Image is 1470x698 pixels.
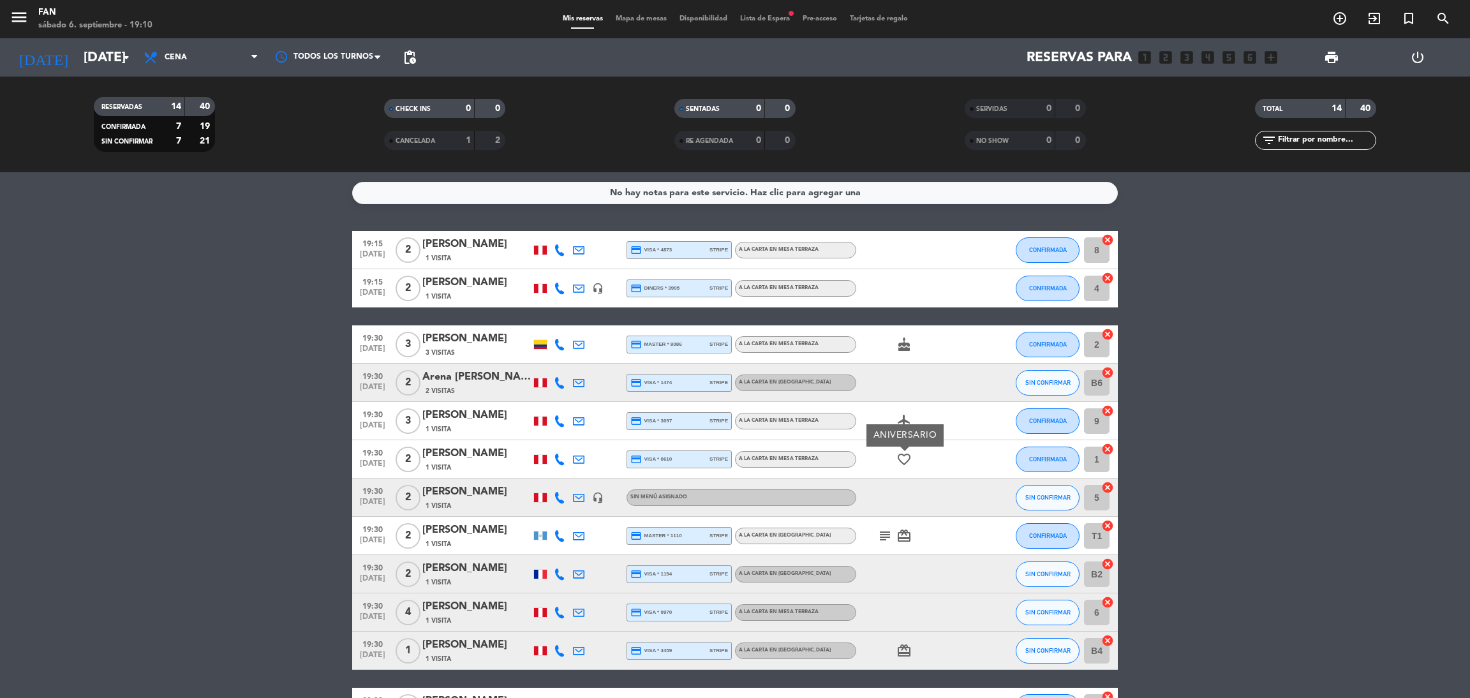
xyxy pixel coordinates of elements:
button: CONFIRMADA [1016,523,1080,549]
span: CONFIRMADA [1029,456,1067,463]
button: CONFIRMADA [1016,237,1080,263]
i: credit_card [630,415,642,427]
span: Tarjetas de regalo [843,15,914,22]
i: exit_to_app [1367,11,1382,26]
span: 19:30 [357,636,389,651]
span: stripe [709,246,728,254]
i: cancel [1101,481,1114,494]
strong: 0 [1075,104,1083,113]
i: card_giftcard [896,528,912,544]
input: Filtrar por nombre... [1277,133,1376,147]
i: cancel [1101,234,1114,246]
span: stripe [709,608,728,616]
i: cancel [1101,596,1114,609]
i: cancel [1101,366,1114,379]
button: CONFIRMADA [1016,408,1080,434]
span: A la carta en [GEOGRAPHIC_DATA] [739,380,831,385]
i: cancel [1101,328,1114,341]
i: arrow_drop_down [119,50,134,65]
span: stripe [709,284,728,292]
span: CONFIRMADA [1029,246,1067,253]
div: LOG OUT [1374,38,1460,77]
button: menu [10,8,29,31]
span: SIN CONFIRMAR [1025,609,1071,616]
span: 1 Visita [426,654,451,664]
button: CONFIRMADA [1016,447,1080,472]
span: master * 8086 [630,339,682,350]
strong: 19 [200,122,212,131]
strong: 0 [1046,104,1051,113]
button: CONFIRMADA [1016,332,1080,357]
i: credit_card [630,568,642,580]
span: 19:15 [357,235,389,250]
span: SIN CONFIRMAR [1025,647,1071,654]
span: 19:30 [357,445,389,459]
span: Lista de Espera [734,15,796,22]
span: 2 [396,276,420,301]
span: A la carta en Mesa Terraza [739,247,819,252]
span: 2 Visitas [426,386,455,396]
span: 1 Visita [426,463,451,473]
div: [PERSON_NAME] [422,330,531,347]
div: [PERSON_NAME] [422,274,531,291]
i: credit_card [630,377,642,389]
i: headset_mic [592,492,604,503]
span: 19:15 [357,274,389,288]
i: looks_5 [1221,49,1237,66]
strong: 7 [176,137,181,145]
i: credit_card [630,530,642,542]
span: [DATE] [357,498,389,512]
span: A la carta en [GEOGRAPHIC_DATA] [739,533,831,538]
span: 2 [396,523,420,549]
strong: 1 [466,136,471,145]
span: stripe [709,646,728,655]
span: visa * 1474 [630,377,672,389]
span: 19:30 [357,560,389,574]
strong: 21 [200,137,212,145]
strong: 0 [756,136,761,145]
strong: 0 [495,104,503,113]
strong: 0 [466,104,471,113]
i: card_giftcard [896,643,912,658]
span: fiber_manual_record [787,10,795,17]
i: looks_two [1157,49,1174,66]
span: SIN CONFIRMAR [1025,570,1071,577]
span: [DATE] [357,421,389,436]
span: NO SHOW [976,138,1009,144]
span: 3 Visitas [426,348,455,358]
strong: 0 [1075,136,1083,145]
div: [PERSON_NAME] [422,484,531,500]
i: turned_in_not [1401,11,1416,26]
span: stripe [709,417,728,425]
span: stripe [709,455,728,463]
span: visa * 4873 [630,244,672,256]
span: A la carta en Mesa Terraza [739,609,819,614]
span: 3 [396,408,420,434]
i: cancel [1101,443,1114,456]
strong: 0 [1046,136,1051,145]
button: CONFIRMADA [1016,276,1080,301]
span: CONFIRMADA [1029,417,1067,424]
div: Arena [PERSON_NAME] [422,369,531,385]
i: [DATE] [10,43,77,71]
span: 19:30 [357,598,389,613]
span: CHECK INS [396,106,431,112]
span: stripe [709,531,728,540]
span: [DATE] [357,250,389,265]
span: SIN CONFIRMAR [101,138,152,145]
span: visa * 3097 [630,415,672,427]
i: power_settings_new [1410,50,1425,65]
span: diners * 3995 [630,283,679,294]
span: A la carta en Mesa Terraza [739,285,819,290]
span: CONFIRMADA [1029,532,1067,539]
div: [PERSON_NAME] [422,522,531,538]
span: A la carta en Mesa Terraza [739,418,819,423]
i: looks_3 [1178,49,1195,66]
span: 19:30 [357,406,389,421]
i: credit_card [630,244,642,256]
span: 1 Visita [426,292,451,302]
span: SENTADAS [686,106,720,112]
span: 2 [396,485,420,510]
i: cancel [1101,272,1114,285]
span: 1 Visita [426,616,451,626]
